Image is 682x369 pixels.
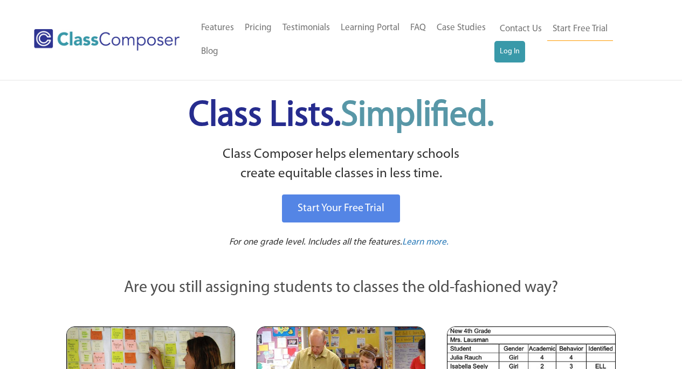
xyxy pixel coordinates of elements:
a: Case Studies [431,16,491,40]
span: Simplified. [341,99,494,134]
p: Class Composer helps elementary schools create equitable classes in less time. [65,145,618,184]
nav: Header Menu [196,16,494,64]
a: Start Free Trial [547,17,613,41]
a: Blog [196,40,224,64]
span: Start Your Free Trial [298,203,384,214]
a: Testimonials [277,16,335,40]
a: Contact Us [494,17,547,41]
nav: Header Menu [494,17,640,62]
a: FAQ [405,16,431,40]
a: Features [196,16,239,40]
a: Log In [494,41,525,62]
a: Learn more. [402,236,449,249]
span: Learn more. [402,238,449,247]
span: For one grade level. Includes all the features. [229,238,402,247]
p: Are you still assigning students to classes the old-fashioned way? [66,276,616,300]
a: Learning Portal [335,16,405,40]
a: Pricing [239,16,277,40]
a: Start Your Free Trial [282,194,400,222]
img: Class Composer [34,29,180,51]
span: Class Lists. [189,99,494,134]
